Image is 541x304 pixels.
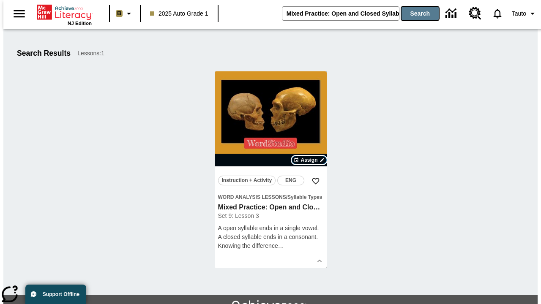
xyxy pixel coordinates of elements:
a: Home [37,4,92,21]
button: Search [402,7,439,20]
span: Topic: Word Analysis Lessons/Syllable Types [218,193,323,201]
button: Open side menu [7,1,32,26]
button: Add to Favorites [308,174,323,189]
button: ENG [277,176,304,185]
a: Resource Center, Will open in new tab [464,2,486,25]
span: Support Offline [43,291,79,297]
span: Assign [301,156,317,164]
button: Boost Class color is light brown. Change class color [112,6,137,21]
div: lesson details [215,71,327,268]
input: search field [282,7,399,20]
button: Assign Choose Dates [292,156,326,164]
a: Notifications [486,3,508,24]
span: Word Analysis Lessons [218,194,286,200]
div: Home [37,3,92,26]
span: 2025 Auto Grade 1 [150,9,208,18]
button: Profile/Settings [508,6,541,21]
button: Instruction + Activity [218,176,276,185]
span: / [286,194,287,200]
span: … [278,242,284,249]
span: B [117,8,121,19]
h3: Mixed Practice: Open and Closed Syllables [218,203,323,212]
span: e [275,242,278,249]
button: Show Details [313,255,326,267]
div: A open syllable ends in a single vowel. A closed syllable ends in a consonant. Knowing the differenc [218,224,323,250]
h1: Search Results [17,49,71,58]
span: Instruction + Activity [222,176,272,185]
span: Syllable Types [287,194,322,200]
a: Data Center [440,2,464,25]
span: ENG [285,176,296,185]
button: Support Offline [25,285,86,304]
span: Tauto [512,9,526,18]
span: NJ Edition [68,21,92,26]
span: Lessons : 1 [77,49,104,58]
